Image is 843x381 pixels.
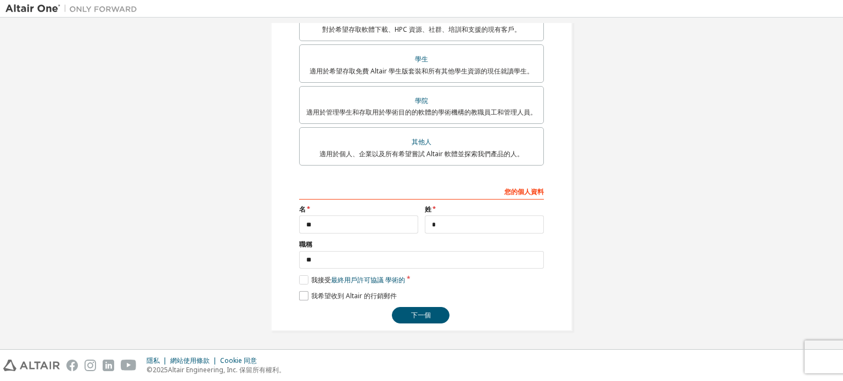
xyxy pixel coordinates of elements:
[121,360,137,371] img: youtube.svg
[415,96,428,105] font: 學院
[5,3,143,14] img: 牽牛星一號
[385,275,405,285] font: 學術的
[322,25,521,34] font: 對於希望存取軟體下載、HPC 資源、社群、培訓和支援的現有客戶。
[103,360,114,371] img: linkedin.svg
[331,275,384,285] font: 最終用戶許可協議
[299,204,306,214] font: 名
[85,360,96,371] img: instagram.svg
[66,360,78,371] img: facebook.svg
[147,356,160,365] font: 隱私
[220,356,257,365] font: Cookie 同意
[415,54,428,64] font: 學生
[311,291,397,300] font: 我希望收到 Altair 的行銷郵件
[412,137,431,146] font: 其他人
[319,149,524,158] font: 適用於個人、企業以及所有希望嘗試 Altair 軟體並探索我們產品的人。
[310,66,533,76] font: 適用於希望存取免費 Altair 學生版套裝和所有其他學生資源的現任就讀學生。
[299,240,312,249] font: 職稱
[306,107,537,117] font: 適用於管理學生和存取用於學術目的的軟體的學術機構的教職員工和管理人員。
[504,187,544,196] font: 您的個人資料
[311,275,331,285] font: 我接受
[170,356,210,365] font: 網站使用條款
[425,204,431,214] font: 姓
[411,310,431,320] font: 下一個
[168,365,285,374] font: Altair Engineering, Inc. 保留所有權利。
[392,307,449,323] button: 下一個
[147,365,153,374] font: ©
[153,365,168,374] font: 2025
[3,360,60,371] img: altair_logo.svg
